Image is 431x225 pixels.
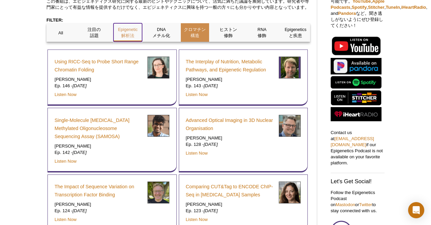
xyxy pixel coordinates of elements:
p: DNA メチル化 [147,27,176,39]
p: クロマチン 構造 [181,27,209,39]
a: The Impact of Sequence Variation on Transcription Factor Binding [55,183,142,199]
img: Listen on iHeartRadio [331,107,382,122]
img: Lothar Schermelleh [279,115,301,137]
p: [PERSON_NAME] [186,135,274,141]
p: Epigenetic 解析法 [113,27,142,39]
em: [DATE] [204,208,218,213]
a: Listen Now [55,159,76,164]
a: Pandora [338,11,356,16]
p: [PERSON_NAME] [55,201,142,207]
img: Ferdinand von Meyenn [279,57,301,78]
p: [PERSON_NAME] [186,76,274,83]
p: All [46,30,75,36]
div: Open Intercom Messenger [408,202,424,218]
a: Listen Now [186,217,208,222]
p: ヒストン 修飾 [214,27,243,39]
h3: Let's Get Social! [331,179,385,185]
p: Ep. 124 - [55,208,142,214]
img: Vijay Ramani [147,115,169,137]
a: Advanced Optical Imaging in 3D Nuclear Organisation [186,116,274,132]
img: Listen on YouTube [331,35,382,56]
a: The Interplay of Nutrition, Metabolic Pathways, and Epigenetic Regulation [186,58,274,74]
a: Mastodon [336,202,355,207]
img: Listen on Spotify [331,76,382,89]
p: Ep. 128 - [186,141,274,148]
p: Epigenetics と疾患 [281,27,310,39]
em: [DATE] [204,83,218,88]
a: Single-Molecule [MEDICAL_DATA] Methylated Oligonucleosome Sequencing Assay (SAMOSA) [55,116,142,140]
p: Contact us at if our Epigenetics Podcast is not available on your favorite platform. [331,130,385,166]
em: [DATE] [73,150,87,155]
a: [EMAIL_ADDRESS][DOMAIN_NAME] [331,136,374,147]
img: Listen on Stitcher [331,90,382,105]
p: 注目の 話題 [80,27,109,39]
strong: FILTER: [46,18,63,23]
img: Listen on Pandora [331,58,382,74]
a: Listen Now [186,92,208,97]
em: [DATE] [73,208,87,213]
a: Listen Now [55,92,76,97]
p: [PERSON_NAME] [55,143,142,149]
a: Comparing CUT&Tag to ENCODE ChIP-Seq in [MEDICAL_DATA] Samples [186,183,274,199]
p: Ep. 123 - [186,208,274,214]
p: RNA 修飾 [248,27,276,39]
a: TuneIn [386,5,400,10]
a: Listen Now [186,151,208,156]
em: [DATE] [204,142,218,147]
p: [PERSON_NAME] [186,201,274,207]
p: Ep. 142 - [55,150,142,156]
em: [DATE] [73,83,87,88]
a: Stitcher [368,5,385,10]
a: Spotify [352,5,367,10]
a: iHeartRadio [401,5,426,10]
a: Twitter [359,202,372,207]
p: Ep. 146 - [55,83,142,89]
a: Using RICC-Seq to Probe Short Range Chromatin Folding [55,58,142,74]
p: [PERSON_NAME] [55,76,142,83]
p: Ep. 143 - [186,83,274,89]
a: Listen Now [55,217,76,222]
img: Sarah Marzi headshot [279,182,301,203]
img: Viviana Risca [147,57,169,78]
p: Follow the Epigenetics Podcast on or to stay connected with us. [331,190,385,214]
img: Sven Heinz headshot [147,182,169,203]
